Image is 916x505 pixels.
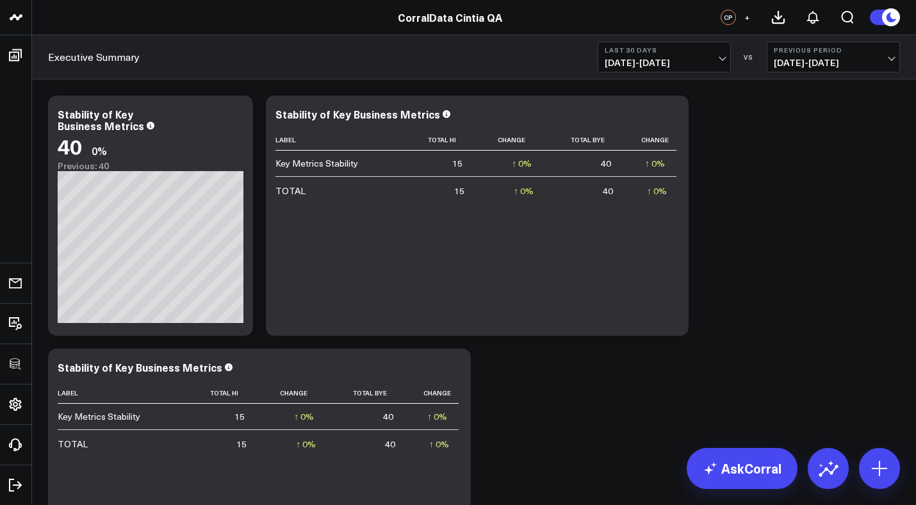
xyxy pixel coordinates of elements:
[605,58,724,68] span: [DATE] - [DATE]
[275,185,306,197] div: TOTAL
[275,157,358,170] div: Key Metrics Stability
[645,157,665,170] div: ↑ 0%
[58,135,82,158] div: 40
[454,185,464,197] div: 15
[58,410,140,423] div: Key Metrics Stability
[427,410,447,423] div: ↑ 0%
[58,107,144,133] div: Stability of Key Business Metrics
[294,410,314,423] div: ↑ 0%
[452,157,462,170] div: 15
[605,46,724,54] b: Last 30 Days
[737,53,760,61] div: VS
[383,410,393,423] div: 40
[48,50,140,64] a: Executive Summary
[767,42,900,72] button: Previous Period[DATE]-[DATE]
[58,438,88,451] div: TOTAL
[325,383,405,404] th: Total Bye
[58,383,186,404] th: Label
[234,410,245,423] div: 15
[744,13,750,22] span: +
[58,360,222,374] div: Stability of Key Business Metrics
[721,10,736,25] div: CP
[774,58,893,68] span: [DATE] - [DATE]
[543,129,623,151] th: Total Bye
[256,383,325,404] th: Change
[385,438,395,451] div: 40
[275,129,404,151] th: Label
[58,161,243,171] div: Previous: 40
[404,129,474,151] th: Total Hi
[92,144,107,158] div: 0%
[598,42,731,72] button: Last 30 Days[DATE]-[DATE]
[186,383,256,404] th: Total Hi
[687,448,797,489] a: AskCorral
[296,438,316,451] div: ↑ 0%
[623,129,676,151] th: Change
[429,438,449,451] div: ↑ 0%
[405,383,459,404] th: Change
[236,438,247,451] div: 15
[601,157,611,170] div: 40
[514,185,534,197] div: ↑ 0%
[474,129,543,151] th: Change
[275,107,440,121] div: Stability of Key Business Metrics
[398,10,502,24] a: CorralData Cintia QA
[512,157,532,170] div: ↑ 0%
[774,46,893,54] b: Previous Period
[739,10,755,25] button: +
[647,185,667,197] div: ↑ 0%
[603,185,613,197] div: 40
